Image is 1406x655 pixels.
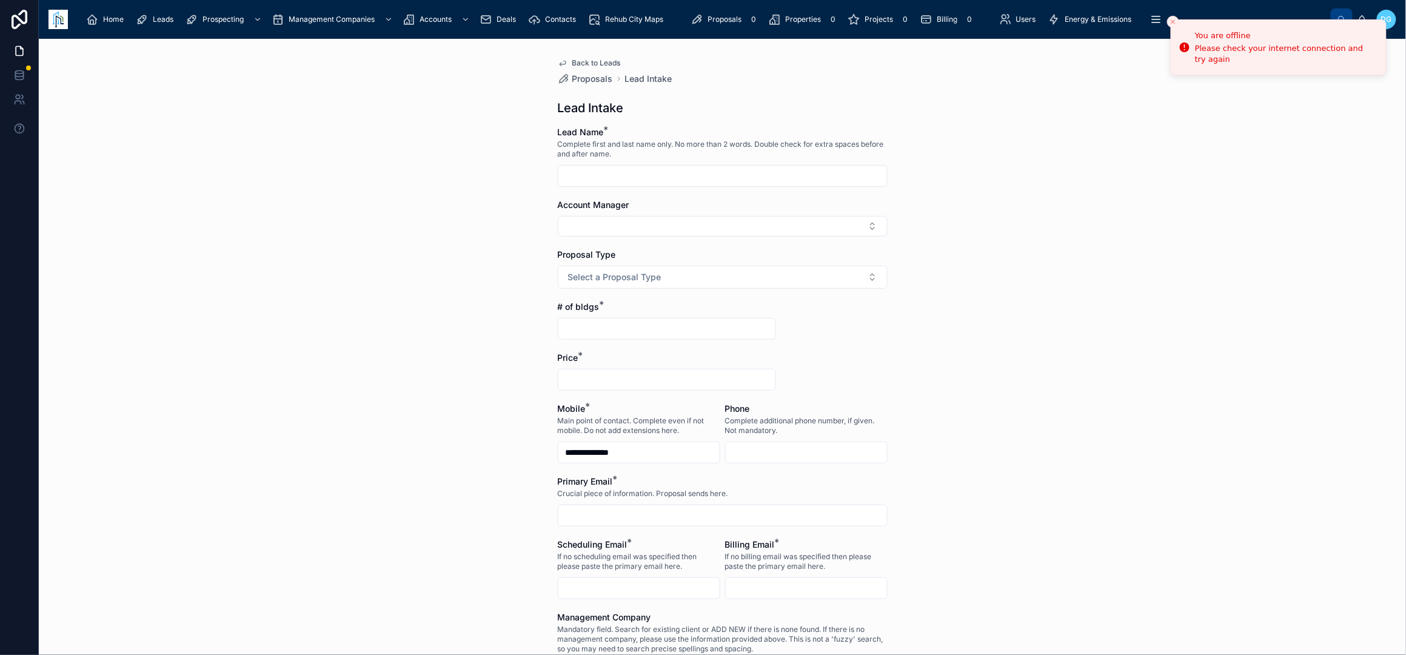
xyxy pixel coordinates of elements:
span: Lead Name [558,127,604,137]
span: Mandatory field. Search for existing client or ADD NEW if there is none found. If there is no man... [558,625,888,654]
span: If no scheduling email was specified then please paste the primary email here. [558,552,720,571]
a: Leads [132,8,182,30]
span: Back to Leads [572,58,621,68]
span: Select a Proposal Type [568,271,661,283]
span: Main point of contact. Complete even if not mobile. Do not add extensions here. [558,416,720,435]
a: Deals [476,8,524,30]
button: Close toast [1167,16,1179,28]
span: Complete additional phone number, if given. Not mandatory. [725,416,888,435]
img: App logo [49,10,68,29]
span: Management Company [558,612,651,622]
a: Contacts [524,8,584,30]
span: Leads [153,15,173,24]
span: Rehub City Maps [605,15,663,24]
div: scrollable content [78,6,1331,33]
span: Deals [497,15,516,24]
button: Select Button [558,216,888,237]
div: You are offline [1195,30,1376,42]
span: Contacts [545,15,576,24]
span: Crucial piece of information. Proposal sends here. [558,489,728,499]
button: Select Button [558,266,888,289]
span: DG [1381,15,1392,24]
a: Lead Intake [625,73,672,85]
a: Energy & Emissions [1045,8,1140,30]
a: Proposals [558,73,613,85]
h1: Lead Intake [558,99,624,116]
span: Properties [785,15,821,24]
div: 0 [898,12,912,27]
span: Prospecting [203,15,244,24]
span: Primary Email [558,476,613,486]
div: 0 [826,12,840,27]
a: Home [82,8,132,30]
span: Users [1016,15,1036,24]
a: Rehub City Maps [584,8,672,30]
span: Accounts [420,15,452,24]
span: Home [103,15,124,24]
a: Properties0 [765,8,844,30]
a: Billing0 [916,8,980,30]
a: Prospecting [182,8,268,30]
a: Management Companies [268,8,399,30]
span: Price [558,352,578,363]
span: Proposals [708,15,741,24]
span: Proposal Type [558,249,616,260]
span: Phone [725,403,750,414]
a: Back to Leads [558,58,621,68]
span: Scheduling Email [558,539,628,549]
span: Billing [937,15,957,24]
span: # of bldgs [558,301,600,312]
div: Please check your internet connection and try again [1195,43,1376,65]
div: 0 [746,12,761,27]
span: Proposals [572,73,613,85]
span: Account Manager [558,200,629,210]
span: If no billing email was specified then please paste the primary email here. [725,552,888,571]
span: Billing Email [725,539,775,549]
a: Projects0 [844,8,916,30]
span: Energy & Emissions [1065,15,1132,24]
div: 0 [962,12,977,27]
span: Complete first and last name only. No more than 2 words. Double check for extra spaces before and... [558,139,888,159]
a: Accounts [399,8,476,30]
a: Users [996,8,1045,30]
a: Proposals0 [687,8,765,30]
span: Mobile [558,403,586,414]
span: Projects [865,15,893,24]
span: Management Companies [289,15,375,24]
